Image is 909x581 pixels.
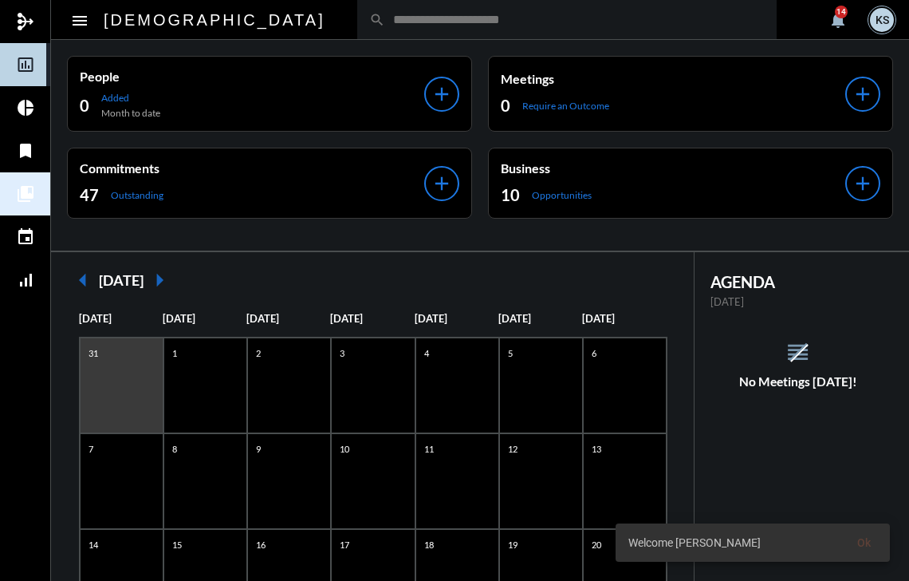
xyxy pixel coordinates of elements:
mat-icon: event [16,227,35,247]
mat-icon: add [431,172,453,195]
mat-icon: signal_cellular_alt [16,271,35,290]
p: [DATE] [246,312,330,325]
p: 2 [252,346,265,360]
mat-icon: collections_bookmark [16,184,35,204]
button: Toggle sidenav [64,4,96,36]
p: Outstanding [111,189,163,201]
p: 8 [168,442,181,456]
p: [DATE] [415,312,498,325]
mat-icon: arrow_right [144,264,175,296]
p: [DATE] [710,295,885,308]
p: 15 [168,538,186,551]
p: [DATE] [79,312,163,325]
p: Month to date [101,107,160,119]
p: Opportunities [532,189,592,201]
mat-icon: arrow_left [67,264,99,296]
p: 1 [168,346,181,360]
p: 20 [588,538,605,551]
mat-icon: add [852,172,874,195]
p: 6 [588,346,600,360]
p: [DATE] [163,312,246,325]
h2: AGENDA [710,272,885,291]
h2: 0 [501,94,510,117]
p: Business [501,160,845,176]
p: 31 [85,346,102,360]
button: Ok [844,528,883,557]
h5: No Meetings [DATE]! [695,374,901,389]
p: 16 [252,538,270,551]
div: KS [870,8,894,32]
p: 18 [420,538,438,551]
p: 10 [336,442,353,456]
mat-icon: add [431,83,453,105]
h2: 10 [501,184,520,206]
p: 12 [504,442,521,456]
p: 7 [85,442,97,456]
span: Welcome [PERSON_NAME] [628,535,761,551]
p: 5 [504,346,517,360]
mat-icon: notifications [828,10,848,30]
p: 4 [420,346,433,360]
p: Require an Outcome [522,100,609,112]
mat-icon: pie_chart [16,98,35,117]
mat-icon: mediation [16,12,35,31]
p: [DATE] [582,312,666,325]
h2: 47 [80,184,99,206]
mat-icon: bookmark [16,141,35,160]
mat-icon: search [369,12,385,28]
h2: [DEMOGRAPHIC_DATA] [104,7,325,33]
span: Ok [857,536,871,549]
p: 11 [420,442,438,456]
p: People [80,69,424,84]
p: [DATE] [330,312,414,325]
mat-icon: Side nav toggle icon [70,11,89,30]
p: 14 [85,538,102,551]
p: 3 [336,346,348,360]
h2: 0 [80,94,89,117]
p: Added [101,92,160,104]
p: Meetings [501,71,845,86]
p: Commitments [80,160,424,176]
h2: [DATE] [99,271,144,289]
p: 9 [252,442,265,456]
p: 19 [504,538,521,551]
mat-icon: insert_chart_outlined [16,55,35,74]
p: 17 [336,538,353,551]
p: [DATE] [498,312,582,325]
p: 13 [588,442,605,456]
mat-icon: reorder [785,339,811,366]
mat-icon: add [852,83,874,105]
div: 14 [835,6,848,18]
